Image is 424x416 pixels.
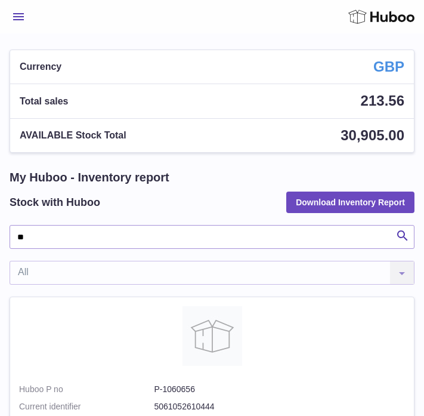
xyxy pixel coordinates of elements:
a: Total sales 213.56 [10,84,414,118]
h1: My Huboo - Inventory report [10,170,414,186]
strong: GBP [373,57,404,76]
span: 30,905.00 [341,127,404,143]
span: Currency [20,60,61,73]
span: Total sales [20,95,69,108]
img: product image [182,306,242,366]
h2: Stock with Huboo [10,195,100,209]
dd: 5061052610444 [154,401,405,412]
span: AVAILABLE Stock Total [20,129,126,142]
dt: Huboo P no [19,384,154,395]
span: 213.56 [361,93,404,109]
dt: Current identifier [19,401,154,412]
button: Download Inventory Report [286,192,414,213]
a: AVAILABLE Stock Total 30,905.00 [10,119,414,152]
dd: P-1060656 [154,384,405,395]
